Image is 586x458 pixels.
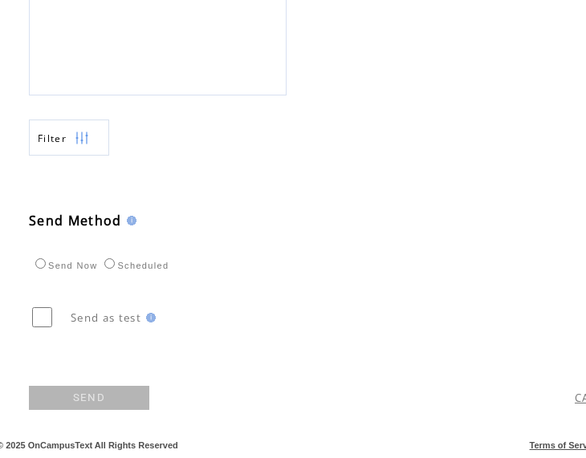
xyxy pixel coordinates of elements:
[31,261,97,270] label: Send Now
[38,132,67,145] span: Show filters
[104,258,115,269] input: Scheduled
[122,216,136,225] img: help.gif
[100,261,169,270] label: Scheduled
[75,120,89,156] img: filters.png
[35,258,46,269] input: Send Now
[29,120,109,156] a: Filter
[141,313,156,322] img: help.gif
[29,386,149,410] a: SEND
[71,310,141,325] span: Send as test
[29,212,122,229] span: Send Method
